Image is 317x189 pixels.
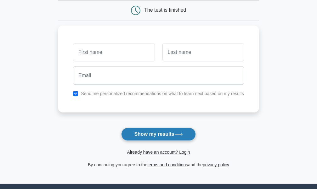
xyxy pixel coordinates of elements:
label: Send me personalized recommendations on what to learn next based on my results [81,91,244,96]
a: Already have an account? Login [127,150,190,155]
div: The test is finished [144,7,186,13]
div: By continuing you agree to the and the [54,161,263,169]
button: Show my results [121,128,195,141]
input: First name [73,43,155,61]
input: Last name [162,43,244,61]
a: terms and conditions [147,162,188,167]
input: Email [73,66,244,85]
a: privacy policy [203,162,229,167]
